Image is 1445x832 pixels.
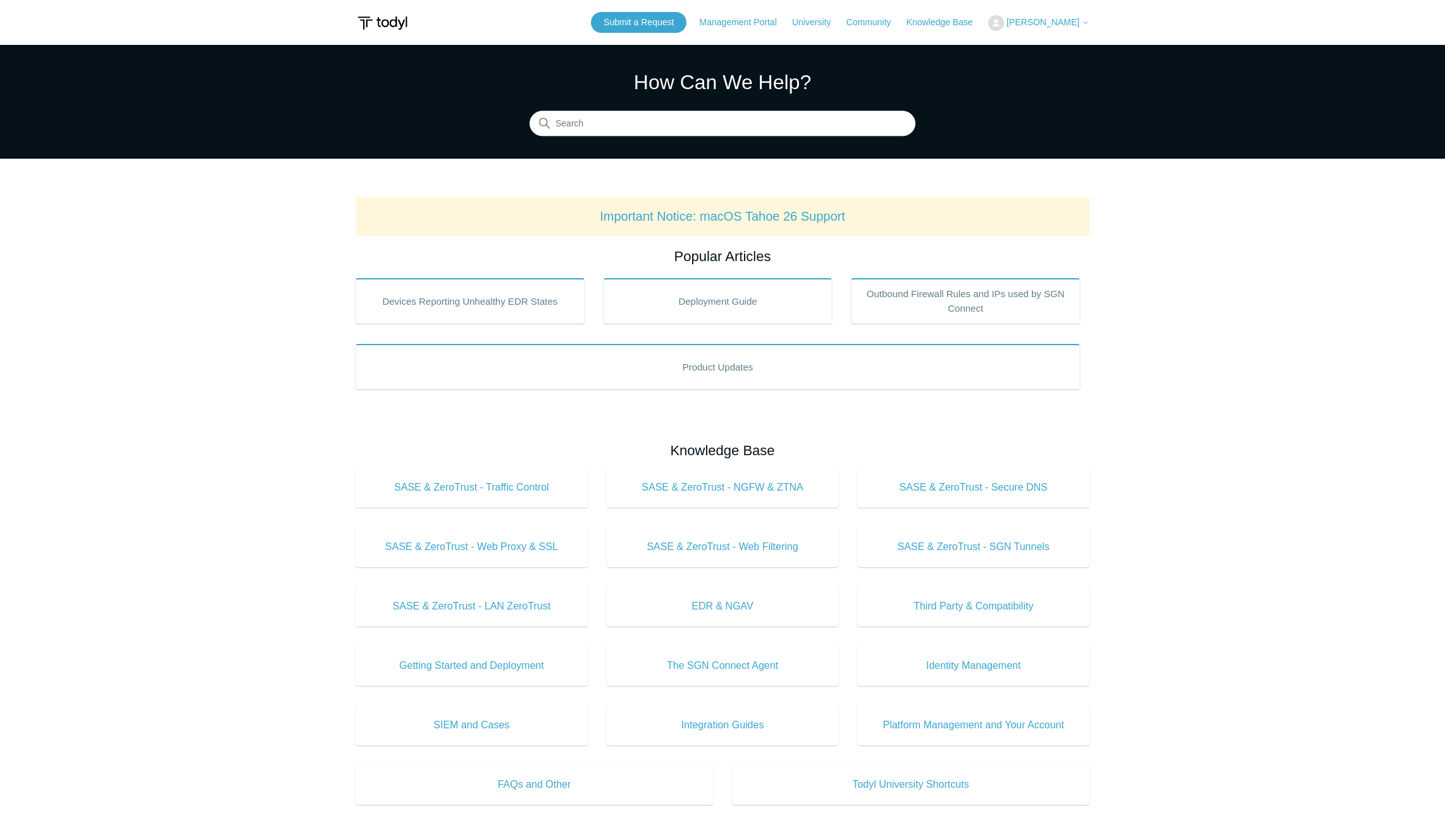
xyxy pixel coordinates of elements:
[792,16,843,29] a: University
[847,16,904,29] a: Community
[876,718,1070,733] span: Platform Management and Your Account
[876,658,1070,673] span: Identity Management
[356,11,409,35] img: Todyl Support Center Help Center home page
[375,718,569,733] span: SIEM and Cases
[375,658,569,673] span: Getting Started and Deployment
[857,467,1089,508] a: SASE & ZeroTrust - Secure DNS
[857,586,1089,627] a: Third Party & Compatibility
[375,599,569,614] span: SASE & ZeroTrust - LAN ZeroTrust
[876,599,1070,614] span: Third Party & Compatibility
[876,539,1070,554] span: SASE & ZeroTrust - SGN Tunnels
[356,764,713,805] a: FAQs and Other
[851,278,1080,324] a: Outbound Firewall Rules and IPs used by SGN Connect
[626,658,820,673] span: The SGN Connect Agent
[607,527,839,567] a: SASE & ZeroTrust - Web Filtering
[356,344,1080,389] a: Product Updates
[857,645,1089,686] a: Identity Management
[375,480,569,495] span: SASE & ZeroTrust - Traffic Control
[604,278,833,324] a: Deployment Guide
[732,764,1089,805] a: Todyl University Shortcuts
[626,718,820,733] span: Integration Guides
[600,209,845,223] a: Important Notice: macOS Tahoe 26 Support
[356,246,1089,267] h2: Popular Articles
[626,599,820,614] span: EDR & NGAV
[356,645,588,686] a: Getting Started and Deployment
[356,586,588,627] a: SASE & ZeroTrust - LAN ZeroTrust
[857,705,1089,745] a: Platform Management and Your Account
[751,777,1070,792] span: Todyl University Shortcuts
[1007,17,1079,27] span: [PERSON_NAME]
[356,527,588,567] a: SASE & ZeroTrust - Web Proxy & SSL
[607,645,839,686] a: The SGN Connect Agent
[857,527,1089,567] a: SASE & ZeroTrust - SGN Tunnels
[907,16,986,29] a: Knowledge Base
[626,539,820,554] span: SASE & ZeroTrust - Web Filtering
[988,15,1089,31] button: [PERSON_NAME]
[356,705,588,745] a: SIEM and Cases
[626,480,820,495] span: SASE & ZeroTrust - NGFW & ZTNA
[530,111,915,137] input: Search
[607,467,839,508] a: SASE & ZeroTrust - NGFW & ZTNA
[356,440,1089,461] h2: Knowledge Base
[375,777,694,792] span: FAQs and Other
[607,586,839,627] a: EDR & NGAV
[700,16,790,29] a: Management Portal
[607,705,839,745] a: Integration Guides
[356,278,585,324] a: Devices Reporting Unhealthy EDR States
[591,12,686,33] a: Submit a Request
[356,467,588,508] a: SASE & ZeroTrust - Traffic Control
[876,480,1070,495] span: SASE & ZeroTrust - Secure DNS
[375,539,569,554] span: SASE & ZeroTrust - Web Proxy & SSL
[530,67,915,97] h1: How Can We Help?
